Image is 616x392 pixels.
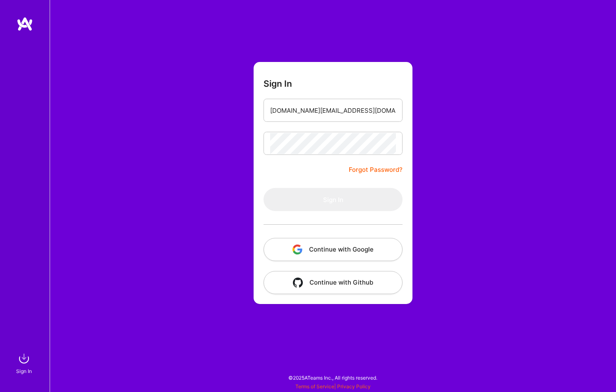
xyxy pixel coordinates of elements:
[17,17,33,31] img: logo
[293,278,303,287] img: icon
[16,350,32,367] img: sign in
[50,367,616,388] div: © 2025 ATeams Inc., All rights reserved.
[264,188,403,211] button: Sign In
[292,245,302,254] img: icon
[270,100,396,121] input: Email...
[16,367,32,375] div: Sign In
[17,350,32,375] a: sign inSign In
[295,383,371,390] span: |
[349,165,403,175] a: Forgot Password?
[295,383,334,390] a: Terms of Service
[337,383,371,390] a: Privacy Policy
[264,271,403,294] button: Continue with Github
[264,238,403,261] button: Continue with Google
[264,78,292,89] h3: Sign In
